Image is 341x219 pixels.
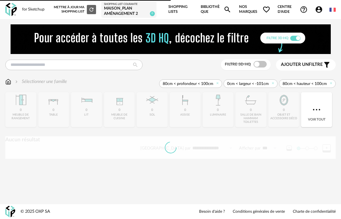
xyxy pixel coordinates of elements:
[14,78,19,85] img: svg+xml;base64,PHN2ZyB3aWR0aD0iMTYiIGhlaWdodD0iMTYiIHZpZXdCb3g9IjAgMCAxNiAxNiIgZmlsbD0ibm9uZSIgeG...
[22,7,45,12] div: for Sketchup
[281,62,323,68] span: filtre
[11,24,331,54] img: FILTRE%20HQ%20NEW_V1%20(4).gif
[315,6,326,14] span: Account Circle icon
[301,92,332,127] div: Voir tout
[315,6,323,14] span: Account Circle icon
[163,81,213,86] span: 80cm < profondeur < 100cm
[223,6,231,14] span: Magnify icon
[283,81,327,86] span: 80cm < hauteur < 100cm
[262,6,270,14] span: Heart Outline icon
[323,61,331,69] span: Filter icon
[227,81,269,86] span: 0cm < largeur < -101cm
[104,3,154,6] div: Shopping List courante
[329,7,336,13] img: fr
[88,8,94,11] span: Refresh icon
[278,5,308,14] span: Centre d'aideHelp Circle Outline icon
[233,209,285,214] a: Conditions générales de vente
[293,209,336,214] a: Charte de confidentialité
[104,3,154,16] a: Shopping List courante Maison_Plan Aménagement 2 0
[14,78,67,85] div: Sélectionner une famille
[20,209,50,214] div: © 2025 OXP SA
[5,206,15,217] img: OXP
[300,6,308,14] span: Help Circle Outline icon
[199,209,225,214] a: Besoin d'aide ?
[5,78,11,85] img: svg+xml;base64,PHN2ZyB3aWR0aD0iMTYiIGhlaWdodD0iMTciIHZpZXdCb3g9IjAgMCAxNiAxNyIgZmlsbD0ibm9uZSIgeG...
[276,59,336,70] button: Ajouter unfiltre Filter icon
[5,3,17,16] img: OXP
[104,6,154,16] div: Maison_Plan Aménagement 2
[150,11,155,16] span: 0
[311,104,322,115] img: more.7b13dc1.svg
[225,62,251,66] span: Filtre 3D HQ
[281,62,309,67] span: Ajouter un
[54,5,96,14] div: Mettre à jour ma Shopping List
